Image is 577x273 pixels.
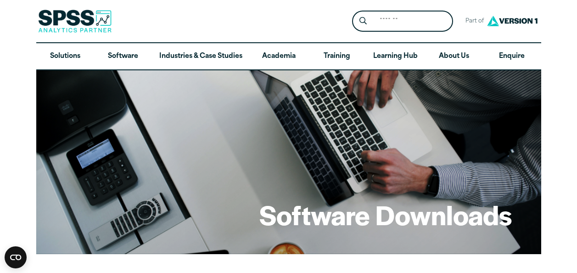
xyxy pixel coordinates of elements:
[352,11,453,32] form: Site Header Search Form
[38,10,112,33] img: SPSS Analytics Partner
[483,43,541,70] a: Enquire
[36,43,94,70] a: Solutions
[359,17,367,25] svg: Search magnifying glass icon
[308,43,365,70] a: Training
[354,13,371,30] button: Search magnifying glass icon
[259,197,512,233] h1: Software Downloads
[94,43,152,70] a: Software
[152,43,250,70] a: Industries & Case Studies
[460,15,485,28] span: Part of
[250,43,308,70] a: Academia
[485,12,540,29] img: Version1 Logo
[425,43,483,70] a: About Us
[36,43,541,70] nav: Desktop version of site main menu
[366,43,425,70] a: Learning Hub
[5,246,27,268] button: Open CMP widget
